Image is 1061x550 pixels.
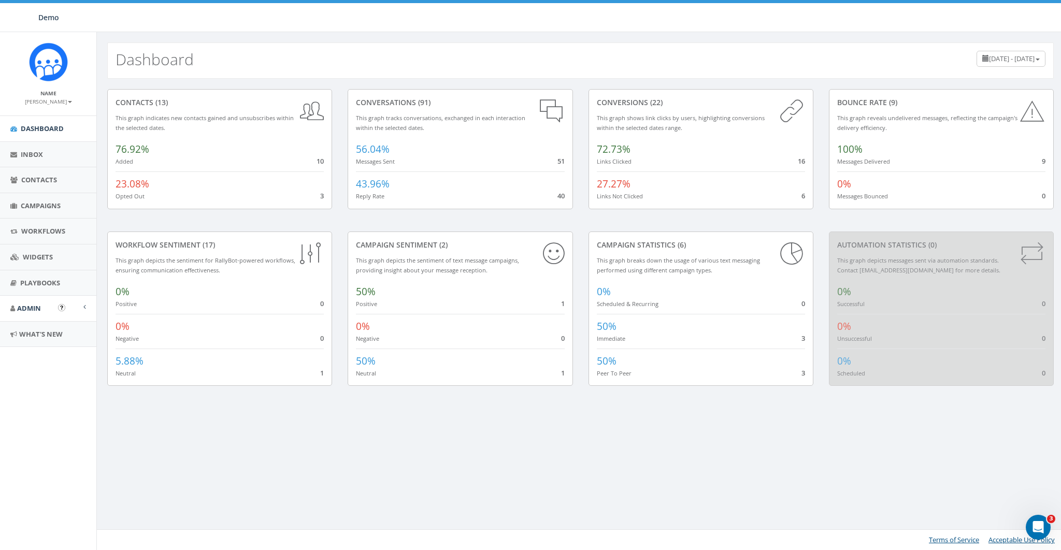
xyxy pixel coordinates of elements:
[356,192,384,200] small: Reply Rate
[116,285,130,298] span: 0%
[320,334,324,343] span: 0
[557,191,565,200] span: 40
[837,157,890,165] small: Messages Delivered
[25,98,72,105] small: [PERSON_NAME]
[356,256,519,274] small: This graph depicts the sentiment of text message campaigns, providing insight about your message ...
[597,97,805,108] div: conversions
[597,320,616,333] span: 50%
[1042,299,1045,308] span: 0
[597,240,805,250] div: Campaign Statistics
[21,150,43,159] span: Inbox
[116,114,294,132] small: This graph indicates new contacts gained and unsubscribes within the selected dates.
[597,177,630,191] span: 27.27%
[837,192,888,200] small: Messages Bounced
[597,114,765,132] small: This graph shows link clicks by users, highlighting conversions within the selected dates range.
[801,368,805,378] span: 3
[1042,334,1045,343] span: 0
[557,156,565,166] span: 51
[837,142,863,156] span: 100%
[356,369,376,377] small: Neutral
[21,226,65,236] span: Workflows
[356,157,395,165] small: Messages Sent
[25,96,72,106] a: [PERSON_NAME]
[116,369,136,377] small: Neutral
[17,303,41,313] span: Admin
[116,256,295,274] small: This graph depicts the sentiment for RallyBot-powered workflows, ensuring communication effective...
[317,156,324,166] span: 10
[1042,156,1045,166] span: 9
[356,320,370,333] span: 0%
[320,368,324,378] span: 1
[116,51,194,68] h2: Dashboard
[1042,191,1045,200] span: 0
[1026,515,1051,540] iframe: Intercom live chat
[437,240,448,250] span: (2)
[926,240,937,250] span: (0)
[798,156,805,166] span: 16
[320,299,324,308] span: 0
[29,42,68,81] img: Icon_1.png
[837,177,851,191] span: 0%
[21,124,64,133] span: Dashboard
[116,177,149,191] span: 23.08%
[837,335,872,342] small: Unsuccessful
[38,12,59,22] span: Demo
[561,299,565,308] span: 1
[1047,515,1055,523] span: 3
[21,175,57,184] span: Contacts
[116,142,149,156] span: 76.92%
[21,201,61,210] span: Campaigns
[416,97,431,107] span: (91)
[116,240,324,250] div: Workflow Sentiment
[356,285,376,298] span: 50%
[988,535,1055,544] a: Acceptable Use Policy
[116,97,324,108] div: contacts
[837,285,851,298] span: 0%
[20,278,60,287] span: Playbooks
[561,334,565,343] span: 0
[58,304,65,311] button: Open In-App Guide
[837,354,851,368] span: 0%
[356,142,390,156] span: 56.04%
[19,329,63,339] span: What's New
[801,334,805,343] span: 3
[801,191,805,200] span: 6
[23,252,53,262] span: Widgets
[200,240,215,250] span: (17)
[837,97,1045,108] div: Bounce Rate
[116,335,139,342] small: Negative
[597,256,760,274] small: This graph breaks down the usage of various text messaging performed using different campaign types.
[116,354,144,368] span: 5.88%
[837,369,865,377] small: Scheduled
[597,300,658,308] small: Scheduled & Recurring
[116,192,145,200] small: Opted Out
[837,320,851,333] span: 0%
[648,97,663,107] span: (22)
[356,114,525,132] small: This graph tracks conversations, exchanged in each interaction within the selected dates.
[40,90,56,97] small: Name
[597,157,632,165] small: Links Clicked
[153,97,168,107] span: (13)
[801,299,805,308] span: 0
[597,192,643,200] small: Links Not Clicked
[989,54,1035,63] span: [DATE] - [DATE]
[356,177,390,191] span: 43.96%
[356,240,564,250] div: Campaign Sentiment
[597,354,616,368] span: 50%
[837,114,1017,132] small: This graph reveals undelivered messages, reflecting the campaign's delivery efficiency.
[837,240,1045,250] div: Automation Statistics
[561,368,565,378] span: 1
[597,285,611,298] span: 0%
[356,335,379,342] small: Negative
[837,300,865,308] small: Successful
[597,335,625,342] small: Immediate
[116,300,137,308] small: Positive
[116,157,133,165] small: Added
[320,191,324,200] span: 3
[1042,368,1045,378] span: 0
[676,240,686,250] span: (6)
[116,320,130,333] span: 0%
[356,354,376,368] span: 50%
[929,535,979,544] a: Terms of Service
[597,369,632,377] small: Peer To Peer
